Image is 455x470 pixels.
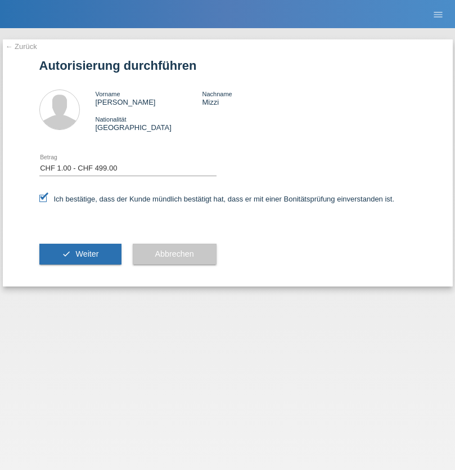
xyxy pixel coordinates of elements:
[96,116,127,123] span: Nationalität
[133,244,217,265] button: Abbrechen
[96,115,202,132] div: [GEOGRAPHIC_DATA]
[62,249,71,258] i: check
[202,89,309,106] div: Mizzi
[96,89,202,106] div: [PERSON_NAME]
[96,91,120,97] span: Vorname
[155,249,194,258] span: Abbrechen
[39,244,121,265] button: check Weiter
[427,11,449,17] a: menu
[6,42,37,51] a: ← Zurück
[202,91,232,97] span: Nachname
[39,195,395,203] label: Ich bestätige, dass der Kunde mündlich bestätigt hat, dass er mit einer Bonitätsprüfung einversta...
[433,9,444,20] i: menu
[75,249,98,258] span: Weiter
[39,59,416,73] h1: Autorisierung durchführen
